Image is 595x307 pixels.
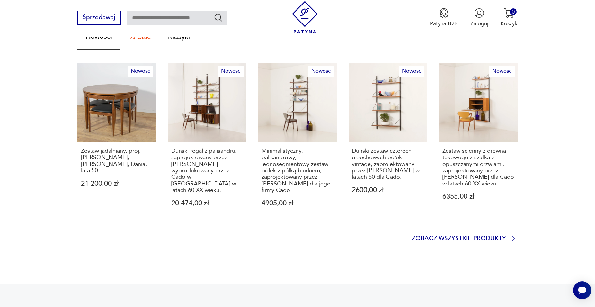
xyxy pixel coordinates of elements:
[81,180,153,187] p: 21 200,00 zł
[430,8,458,27] button: Patyna B2B
[77,63,156,221] a: NowośćZestaw jadalniany, proj. H. Olsen, Frem Røjle, Dania, lata 50.Zestaw jadalniany, proj. [PER...
[86,33,112,40] span: Nowości
[214,13,223,22] button: Szukaj
[352,187,424,194] p: 2600,00 zł
[81,148,153,174] p: Zestaw jadalniany, proj. [PERSON_NAME], [PERSON_NAME], Dania, lata 50.
[258,63,337,221] a: NowośćMinimalistyczny, palisandrowy, jednosegmentowy zestaw półek z półką-biurkiem, zaprojektowan...
[168,63,246,221] a: NowośćDuński regał z palisandru, zaprojektowany przez Poula Cadoviusa wyprodukowany przez Cado w ...
[501,20,518,27] p: Koszyk
[171,148,243,194] p: Duński regał z palisandru, zaprojektowany przez [PERSON_NAME] wyprodukowany przez Cado w [GEOGRAP...
[430,8,458,27] a: Ikona medaluPatyna B2B
[129,33,151,40] span: % Sale
[77,11,121,25] button: Sprzedawaj
[573,281,591,299] iframe: Smartsupp widget button
[412,236,506,241] p: Zobacz wszystkie produkty
[442,148,514,187] p: Zestaw ścienny z drewna tekowego z szafką z opuszczanymi drzwiami, zaprojektowany przez [PERSON_N...
[262,148,333,194] p: Minimalistyczny, palisandrowy, jednosegmentowy zestaw półek z półką-biurkiem, zaprojektowany prze...
[510,8,517,15] div: 0
[439,63,518,221] a: NowośćZestaw ścienny z drewna tekowego z szafką z opuszczanymi drzwiami, zaprojektowany przez Pou...
[474,8,484,18] img: Ikonka użytkownika
[77,15,121,21] a: Sprzedawaj
[168,33,190,40] span: Klasyki
[442,193,514,200] p: 6355,00 zł
[349,63,427,221] a: NowośćDuński zestaw czterech orzechowych półek vintage, zaprojektowany przez Poula Cadoviusa w la...
[439,8,449,18] img: Ikona medalu
[501,8,518,27] button: 0Koszyk
[171,200,243,207] p: 20 474,00 zł
[352,148,424,181] p: Duński zestaw czterech orzechowych półek vintage, zaprojektowany przez [PERSON_NAME] w latach 60 ...
[470,8,488,27] button: Zaloguj
[430,20,458,27] p: Patyna B2B
[289,1,321,33] img: Patyna - sklep z meblami i dekoracjami vintage
[470,20,488,27] p: Zaloguj
[262,200,333,207] p: 4905,00 zł
[412,235,518,242] a: Zobacz wszystkie produkty
[504,8,514,18] img: Ikona koszyka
